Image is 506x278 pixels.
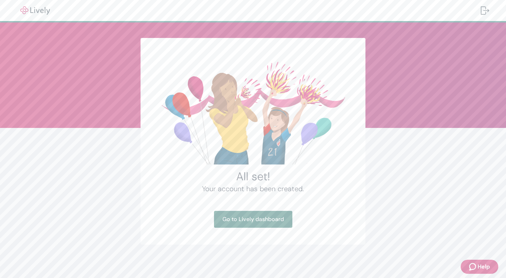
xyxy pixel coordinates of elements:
button: Log out [475,2,495,19]
img: Lively [15,6,55,15]
h2: All set! [157,169,349,183]
h4: Your account has been created. [157,183,349,194]
button: Zendesk support iconHelp [461,260,498,274]
span: Help [478,263,490,271]
svg: Zendesk support icon [469,263,478,271]
a: Go to Lively dashboard [214,211,292,228]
